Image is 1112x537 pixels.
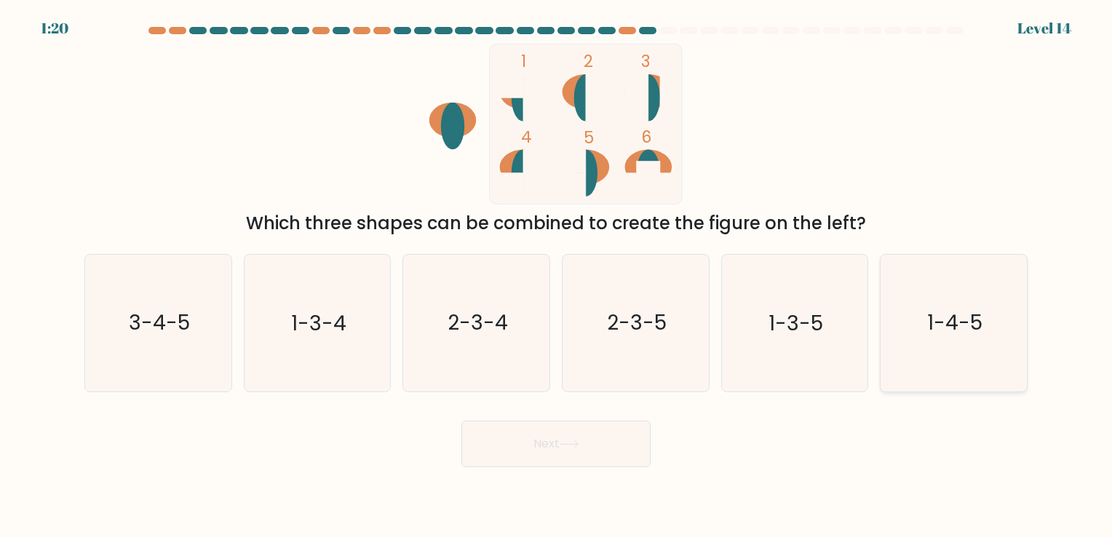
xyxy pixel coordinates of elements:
button: Next [461,421,651,467]
div: Which three shapes can be combined to create the figure on the left? [93,210,1019,236]
div: 1:20 [41,17,68,39]
tspan: 1 [521,49,526,73]
text: 1-3-4 [291,309,346,338]
text: 2-3-5 [607,309,667,338]
tspan: 6 [642,125,652,148]
text: 1-4-5 [927,309,982,338]
tspan: 5 [584,126,594,149]
tspan: 4 [521,125,532,148]
tspan: 2 [584,49,593,73]
div: Level 14 [1017,17,1071,39]
text: 2-3-4 [448,309,508,338]
text: 1-3-5 [769,309,823,338]
text: 3-4-5 [129,309,190,338]
tspan: 3 [642,49,651,73]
